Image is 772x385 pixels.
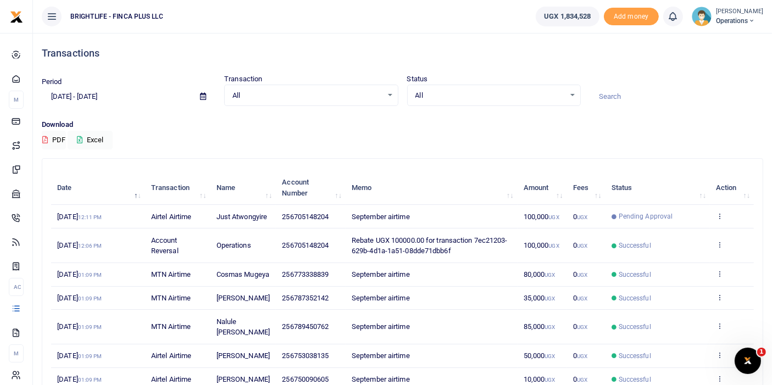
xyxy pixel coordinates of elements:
[567,171,606,205] th: Fees: activate to sort column ascending
[151,213,191,221] span: Airtel Airtime
[57,322,102,331] span: [DATE]
[548,243,559,249] small: UGX
[577,243,587,249] small: UGX
[151,375,191,383] span: Airtel Airtime
[352,270,410,278] span: September airtime
[346,171,518,205] th: Memo: activate to sort column ascending
[78,272,102,278] small: 01:09 PM
[352,351,410,360] span: September airtime
[548,214,559,220] small: UGX
[692,7,763,26] a: profile-user [PERSON_NAME] Operations
[282,270,329,278] span: 256773338839
[606,171,710,205] th: Status: activate to sort column ascending
[619,241,651,250] span: Successful
[151,294,191,302] span: MTN Airtime
[573,270,587,278] span: 0
[68,131,113,149] button: Excel
[573,213,587,221] span: 0
[57,270,102,278] span: [DATE]
[604,8,659,26] li: Toup your wallet
[619,375,651,384] span: Successful
[524,294,556,302] span: 35,000
[544,11,591,22] span: UGX 1,834,528
[282,241,329,249] span: 256705148204
[282,294,329,302] span: 256787352142
[145,171,210,205] th: Transaction: activate to sort column ascending
[224,74,262,85] label: Transaction
[524,375,556,383] span: 10,000
[545,353,555,359] small: UGX
[282,213,329,221] span: 256705148204
[692,7,712,26] img: profile-user
[415,90,565,101] span: All
[716,16,763,26] span: Operations
[619,351,651,361] span: Successful
[573,294,587,302] span: 0
[352,213,410,221] span: September airtime
[619,270,651,280] span: Successful
[78,214,102,220] small: 12:11 PM
[531,7,603,26] li: Wallet ballance
[9,91,24,109] li: M
[545,324,555,330] small: UGX
[545,295,555,302] small: UGX
[151,322,191,331] span: MTN Airtime
[78,295,102,302] small: 01:09 PM
[577,214,587,220] small: UGX
[282,351,329,360] span: 256753038135
[216,294,270,302] span: [PERSON_NAME]
[66,12,168,21] span: BRIGHTLIFE - FINCA PLUS LLC
[577,324,587,330] small: UGX
[352,294,410,302] span: September airtime
[216,351,270,360] span: [PERSON_NAME]
[10,12,23,20] a: logo-small logo-large logo-large
[577,353,587,359] small: UGX
[573,375,587,383] span: 0
[716,7,763,16] small: [PERSON_NAME]
[573,322,587,331] span: 0
[216,241,251,249] span: Operations
[619,211,673,221] span: Pending Approval
[518,171,567,205] th: Amount: activate to sort column ascending
[232,90,382,101] span: All
[216,317,270,337] span: Nalule [PERSON_NAME]
[282,322,329,331] span: 256789450762
[619,322,651,332] span: Successful
[78,377,102,383] small: 01:09 PM
[545,272,555,278] small: UGX
[352,322,410,331] span: September airtime
[604,8,659,26] span: Add money
[524,322,556,331] span: 85,000
[57,351,102,360] span: [DATE]
[210,171,276,205] th: Name: activate to sort column ascending
[216,270,269,278] span: Cosmas Mugeya
[524,213,559,221] span: 100,000
[216,375,270,383] span: [PERSON_NAME]
[78,324,102,330] small: 01:09 PM
[524,241,559,249] span: 100,000
[710,171,754,205] th: Action: activate to sort column ascending
[590,87,763,106] input: Search
[9,278,24,296] li: Ac
[42,47,763,59] h4: Transactions
[78,353,102,359] small: 01:09 PM
[577,377,587,383] small: UGX
[57,213,102,221] span: [DATE]
[216,213,268,221] span: Just Atwongyire
[151,270,191,278] span: MTN Airtime
[524,270,556,278] span: 80,000
[78,243,102,249] small: 12:06 PM
[536,7,599,26] a: UGX 1,834,528
[407,74,428,85] label: Status
[57,294,102,302] span: [DATE]
[352,236,508,255] span: Rebate UGX 100000.00 for transaction 7ec21203-629b-4d1a-1a51-08dde71dbb6f
[42,131,66,149] button: PDF
[42,119,763,131] p: Download
[151,236,179,255] span: Account Reversal
[573,351,587,360] span: 0
[42,76,62,87] label: Period
[51,171,145,205] th: Date: activate to sort column descending
[57,241,102,249] span: [DATE]
[276,171,346,205] th: Account Number: activate to sort column ascending
[282,375,329,383] span: 256750090605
